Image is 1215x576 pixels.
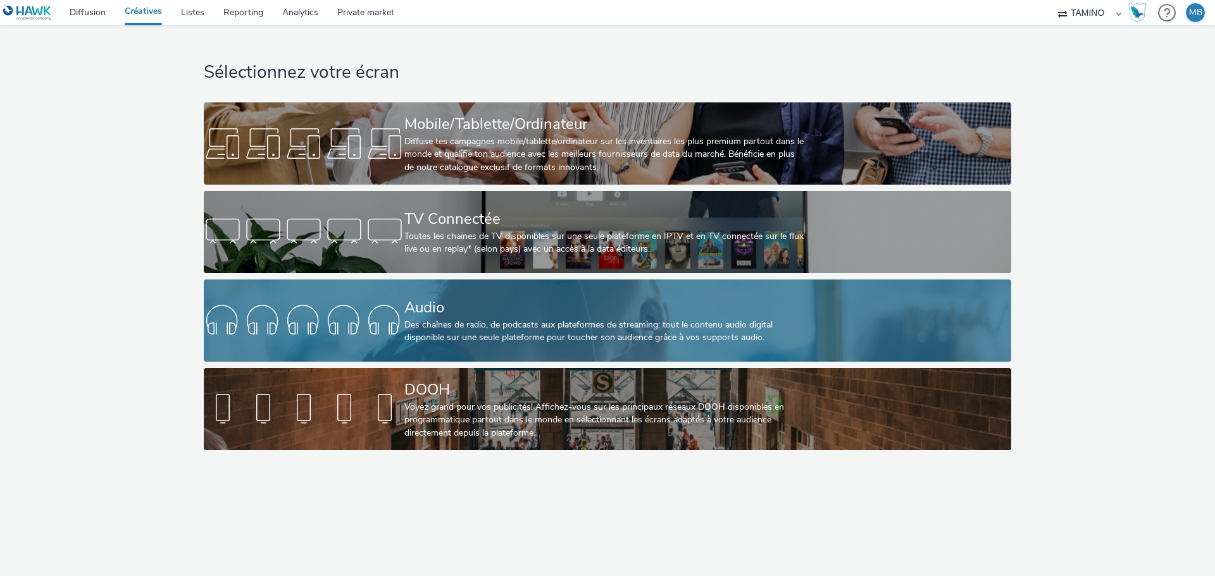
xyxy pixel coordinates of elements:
[204,102,1011,185] a: Mobile/Tablette/OrdinateurDiffuse tes campagnes mobile/tablette/ordinateur sur les inventaires le...
[204,368,1011,450] a: DOOHVoyez grand pour vos publicités! Affichez-vous sur les principaux réseaux DOOH disponibles en...
[404,319,806,345] div: Des chaînes de radio, de podcasts aux plateformes de streaming: tout le contenu audio digital dis...
[404,208,806,230] div: TV Connectée
[404,230,806,256] div: Toutes les chaines de TV disponibles sur une seule plateforme en IPTV et en TV connectée sur le f...
[3,5,52,21] img: undefined Logo
[404,401,806,439] div: Voyez grand pour vos publicités! Affichez-vous sur les principaux réseaux DOOH disponibles en pro...
[404,379,806,401] div: DOOH
[404,135,806,174] div: Diffuse tes campagnes mobile/tablette/ordinateur sur les inventaires les plus premium partout dan...
[1128,3,1147,23] img: Hawk Academy
[1189,3,1202,22] div: MB
[404,113,806,135] div: Mobile/Tablette/Ordinateur
[204,279,1011,362] a: AudioDes chaînes de radio, de podcasts aux plateformes de streaming: tout le contenu audio digita...
[404,297,806,319] div: Audio
[204,61,1011,85] h1: Sélectionnez votre écran
[204,191,1011,273] a: TV ConnectéeToutes les chaines de TV disponibles sur une seule plateforme en IPTV et en TV connec...
[1128,3,1152,23] a: Hawk Academy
